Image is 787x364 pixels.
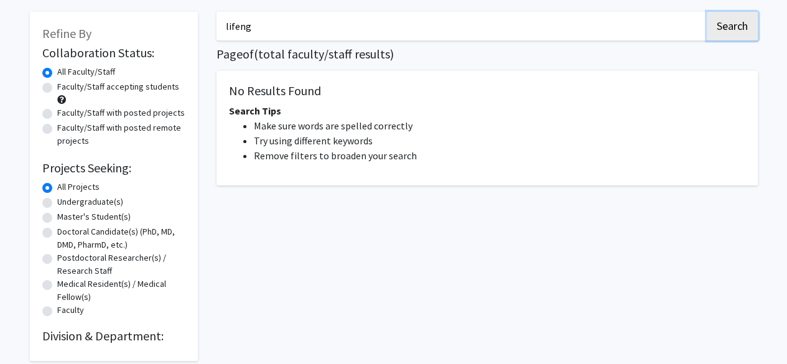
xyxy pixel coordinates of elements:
[57,65,115,78] label: All Faculty/Staff
[42,26,91,41] span: Refine By
[57,251,185,278] label: Postdoctoral Researcher(s) / Research Staff
[9,308,53,355] iframe: Chat
[57,225,185,251] label: Doctoral Candidate(s) (PhD, MD, DMD, PharmD, etc.)
[217,198,758,226] nav: Page navigation
[57,80,179,93] label: Faculty/Staff accepting students
[57,210,131,223] label: Master's Student(s)
[57,106,185,119] label: Faculty/Staff with posted projects
[57,121,185,147] label: Faculty/Staff with posted remote projects
[254,118,745,133] li: Make sure words are spelled correctly
[217,47,758,62] h1: Page of ( total faculty/staff results)
[42,161,185,175] h2: Projects Seeking:
[57,304,84,317] label: Faculty
[707,12,758,40] button: Search
[57,180,100,194] label: All Projects
[42,45,185,60] h2: Collaboration Status:
[254,148,745,163] li: Remove filters to broaden your search
[229,105,281,117] span: Search Tips
[57,195,123,208] label: Undergraduate(s)
[229,83,745,98] h5: No Results Found
[254,133,745,148] li: Try using different keywords
[57,278,185,304] label: Medical Resident(s) / Medical Fellow(s)
[217,12,705,40] input: Search Keywords
[42,329,185,343] h2: Division & Department:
